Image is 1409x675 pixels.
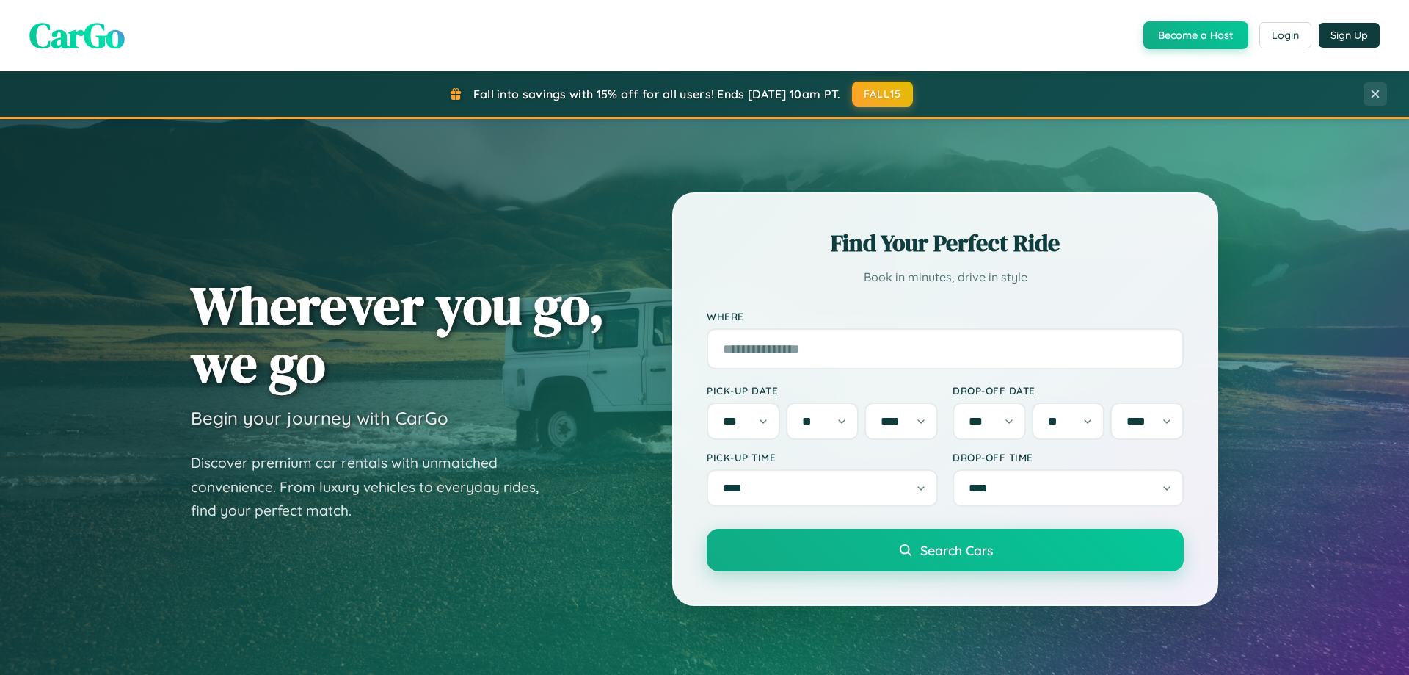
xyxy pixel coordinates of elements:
button: Search Cars [707,529,1184,571]
span: Search Cars [920,542,993,558]
label: Drop-off Date [953,384,1184,397]
span: CarGo [29,11,125,59]
button: Sign Up [1319,23,1380,48]
label: Pick-up Date [707,384,938,397]
button: FALL15 [852,82,914,107]
h2: Find Your Perfect Ride [707,227,1184,259]
label: Drop-off Time [953,451,1184,463]
span: Fall into savings with 15% off for all users! Ends [DATE] 10am PT. [473,87,841,101]
button: Login [1259,22,1311,48]
h3: Begin your journey with CarGo [191,407,448,429]
p: Book in minutes, drive in style [707,267,1184,288]
h1: Wherever you go, we go [191,276,605,392]
button: Become a Host [1143,21,1248,49]
p: Discover premium car rentals with unmatched convenience. From luxury vehicles to everyday rides, ... [191,451,558,523]
label: Where [707,310,1184,322]
label: Pick-up Time [707,451,938,463]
